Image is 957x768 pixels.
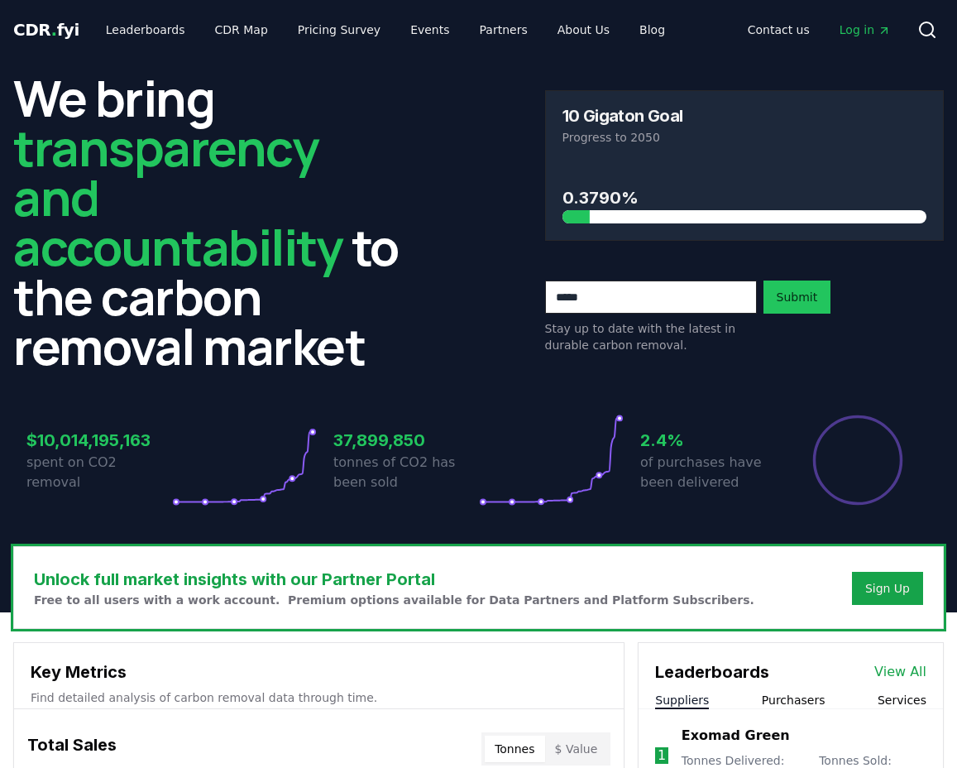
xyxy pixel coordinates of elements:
[51,20,57,40] span: .
[840,22,891,38] span: Log in
[31,689,607,706] p: Find detailed analysis of carbon removal data through time.
[485,736,544,762] button: Tonnes
[734,15,823,45] a: Contact us
[26,428,172,453] h3: $10,014,195,163
[655,692,709,708] button: Suppliers
[27,732,117,766] h3: Total Sales
[562,129,927,146] p: Progress to 2050
[762,692,825,708] button: Purchasers
[811,414,904,506] div: Percentage of sales delivered
[285,15,394,45] a: Pricing Survey
[640,453,786,492] p: of purchases have been delivered
[852,572,923,605] button: Sign Up
[562,108,683,124] h3: 10 Gigaton Goal
[93,15,678,45] nav: Main
[34,592,754,608] p: Free to all users with a work account. Premium options available for Data Partners and Platform S...
[467,15,541,45] a: Partners
[34,567,754,592] h3: Unlock full market insights with our Partner Portal
[682,726,790,746] a: Exomad Green
[202,15,281,45] a: CDR Map
[545,320,757,353] p: Stay up to date with the latest in durable carbon removal.
[545,736,608,762] button: $ Value
[13,20,79,40] span: CDR fyi
[734,15,904,45] nav: Main
[397,15,462,45] a: Events
[13,113,342,281] span: transparency and accountability
[13,73,413,371] h2: We bring to the carbon removal market
[826,15,904,45] a: Log in
[31,660,607,684] h3: Key Metrics
[640,428,786,453] h3: 2.4%
[333,453,479,492] p: tonnes of CO2 has been sold
[658,746,666,766] p: 1
[562,185,927,210] h3: 0.3790%
[93,15,199,45] a: Leaderboards
[626,15,678,45] a: Blog
[763,281,831,314] button: Submit
[655,660,769,684] h3: Leaderboards
[13,18,79,41] a: CDR.fyi
[874,662,926,682] a: View All
[544,15,623,45] a: About Us
[878,692,926,708] button: Services
[333,428,479,453] h3: 37,899,850
[26,453,172,492] p: spent on CO2 removal
[865,580,910,597] a: Sign Up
